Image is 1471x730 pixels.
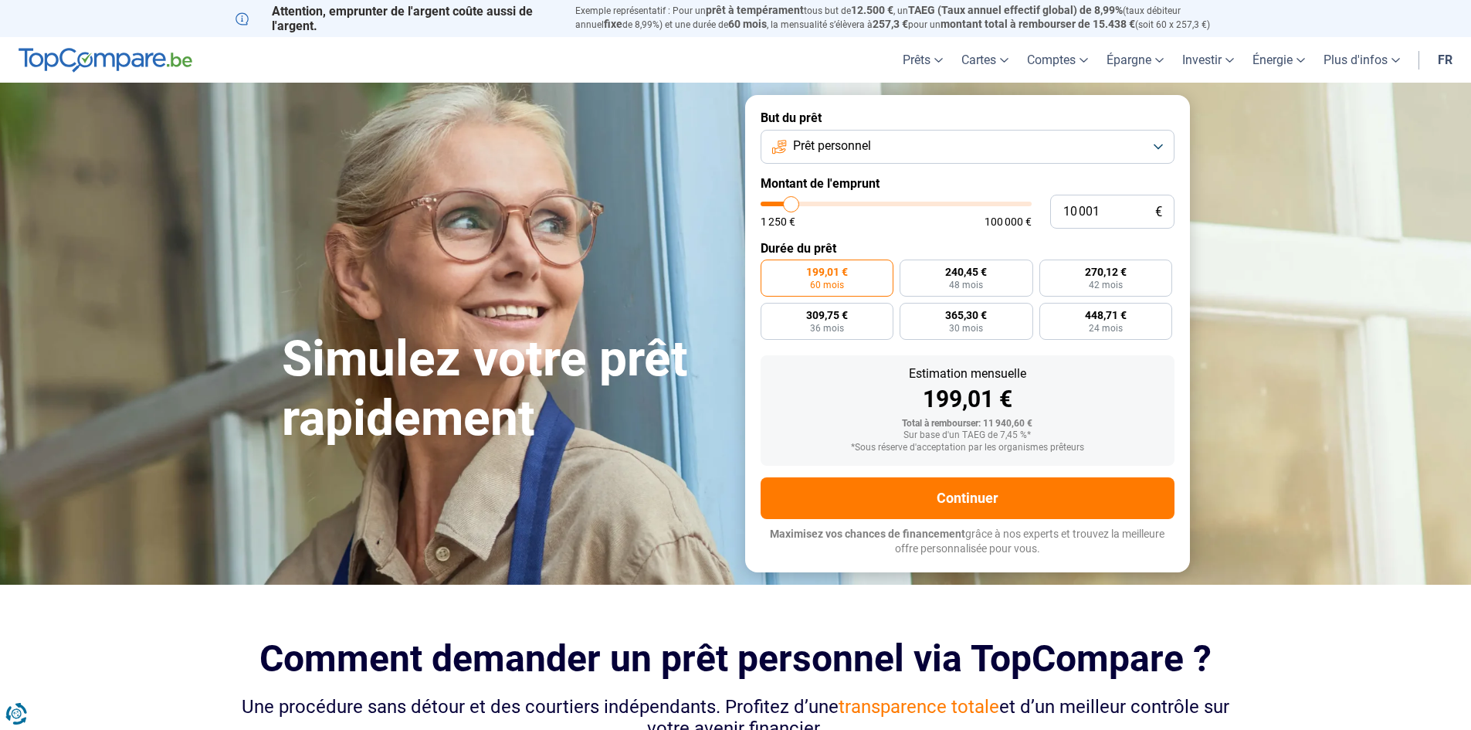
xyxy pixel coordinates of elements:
span: transparence totale [839,696,999,718]
span: 1 250 € [761,216,795,227]
a: Cartes [952,37,1018,83]
span: prêt à tempérament [706,4,804,16]
label: Durée du prêt [761,241,1174,256]
span: Maximisez vos chances de financement [770,528,965,540]
span: 309,75 € [806,310,848,321]
a: Énergie [1243,37,1314,83]
span: fixe [604,18,622,30]
h1: Simulez votre prêt rapidement [282,330,727,449]
span: 365,30 € [945,310,987,321]
span: 270,12 € [1085,267,1127,277]
span: 48 mois [949,280,983,290]
span: 240,45 € [945,267,987,277]
div: Total à rembourser: 11 940,60 € [773,419,1162,430]
span: € [1155,205,1162,219]
label: Montant de l'emprunt [761,176,1174,191]
span: 36 mois [810,324,844,333]
a: Comptes [1018,37,1097,83]
label: But du prêt [761,110,1174,125]
span: 12.500 € [851,4,893,16]
p: grâce à nos experts et trouvez la meilleure offre personnalisée pour vous. [761,527,1174,557]
a: Prêts [893,37,952,83]
a: fr [1429,37,1462,83]
span: 257,3 € [873,18,908,30]
span: 24 mois [1089,324,1123,333]
span: 100 000 € [985,216,1032,227]
p: Exemple représentatif : Pour un tous but de , un (taux débiteur annuel de 8,99%) et une durée de ... [575,4,1236,32]
button: Continuer [761,477,1174,519]
span: 199,01 € [806,267,848,277]
div: *Sous réserve d'acceptation par les organismes prêteurs [773,443,1162,453]
button: Prêt personnel [761,130,1174,164]
a: Épargne [1097,37,1173,83]
div: Estimation mensuelle [773,368,1162,380]
span: 42 mois [1089,280,1123,290]
h2: Comment demander un prêt personnel via TopCompare ? [236,637,1236,680]
div: Sur base d'un TAEG de 7,45 %* [773,430,1162,441]
span: Prêt personnel [793,138,871,154]
span: montant total à rembourser de 15.438 € [941,18,1135,30]
img: TopCompare [19,48,192,73]
span: 60 mois [810,280,844,290]
span: TAEG (Taux annuel effectif global) de 8,99% [908,4,1123,16]
a: Plus d'infos [1314,37,1409,83]
p: Attention, emprunter de l'argent coûte aussi de l'argent. [236,4,557,33]
div: 199,01 € [773,388,1162,411]
span: 60 mois [728,18,767,30]
span: 448,71 € [1085,310,1127,321]
a: Investir [1173,37,1243,83]
span: 30 mois [949,324,983,333]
